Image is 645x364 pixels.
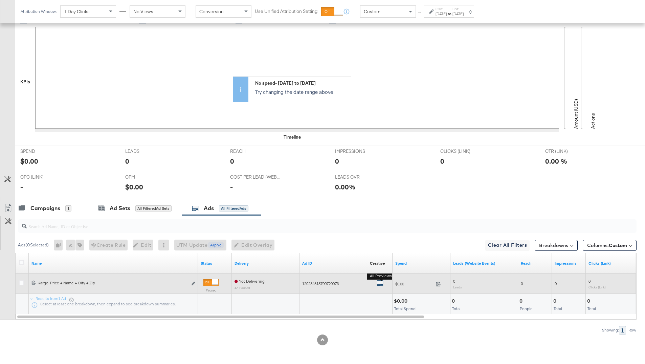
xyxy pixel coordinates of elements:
[201,261,229,266] a: Shows the current state of your Ad.
[453,261,515,266] a: The number of leads tracked by your Custom Audience pixel on your website after people viewed or ...
[609,242,627,248] span: Custom
[602,328,619,332] div: Showing:
[235,279,265,284] span: Not Delivering
[436,11,447,17] div: [DATE]
[64,8,90,15] span: 1 Day Clicks
[199,8,224,15] span: Conversion
[302,261,364,266] a: Your Ad ID.
[520,306,533,311] span: People
[440,148,491,155] span: CLICKS (LINK)
[125,148,176,155] span: LEADS
[555,261,583,266] a: The number of times your ad was served. On mobile apps an ad is counted as served the first time ...
[488,241,527,249] span: Clear All Filters
[588,279,591,284] span: 0
[230,148,281,155] span: REACH
[436,7,447,11] label: Start:
[535,240,578,251] button: Breakdowns
[452,306,461,311] span: Total
[521,281,523,286] span: 0
[628,328,637,332] div: Row
[335,182,355,192] div: 0.00%
[521,261,549,266] a: The number of people your ad was served to.
[587,242,627,249] span: Columns:
[30,204,60,212] div: Campaigns
[553,298,558,304] div: 0
[203,288,219,292] label: Paused
[54,240,66,250] div: 0
[27,217,580,230] input: Search Ad Name, ID or Objective
[588,285,606,289] sub: Clicks (Link)
[335,174,386,180] span: LEADS CVR
[452,298,457,304] div: 0
[133,8,153,15] span: No Views
[20,182,23,192] div: -
[255,80,348,86] div: No spend - [DATE] to [DATE]
[394,306,416,311] span: Total Spend
[545,148,596,155] span: CTR (LINK)
[230,174,281,180] span: COST PER LEAD (WEBSITE EVENTS)
[255,88,348,95] p: Try changing the date range above
[31,261,195,266] a: Ad Name.
[364,8,380,15] span: Custom
[219,205,248,211] div: All Filtered Ads
[545,156,567,166] div: 0.00 %
[453,285,462,289] sub: Leads
[555,281,557,286] span: 0
[447,11,452,16] strong: to
[587,298,592,304] div: 0
[38,280,187,286] div: Kargo_Price + Name + City + Zip
[20,174,71,180] span: CPC (LINK)
[395,281,433,286] span: $0.00
[18,242,49,248] div: Ads ( 0 Selected)
[619,326,626,335] div: 1
[485,240,530,251] button: Clear All Filters
[335,156,339,166] div: 0
[394,298,409,304] div: $0.00
[65,205,71,211] div: 1
[255,8,318,15] label: Use Unified Attribution Setting:
[125,182,143,192] div: $0.00
[335,148,386,155] span: IMPRESSIONS
[302,281,339,286] span: 120234618700720073
[519,298,525,304] div: 0
[452,11,464,17] div: [DATE]
[230,182,233,192] div: -
[554,306,562,311] span: Total
[135,205,172,211] div: All Filtered Ad Sets
[587,306,596,311] span: Total
[370,261,385,266] div: Creative
[583,240,637,251] button: Columns:Custom
[110,204,130,212] div: Ad Sets
[370,261,385,266] a: Shows the creative associated with your ad.
[125,156,129,166] div: 0
[395,261,448,266] a: The total amount spent to date.
[440,156,444,166] div: 0
[235,261,297,266] a: Reflects the ability of your Ad to achieve delivery.
[204,204,214,212] div: Ads
[452,7,464,11] label: End:
[20,148,71,155] span: SPEND
[230,156,234,166] div: 0
[20,9,57,14] div: Attribution Window:
[235,286,250,290] sub: Ad Paused
[125,174,176,180] span: CPM
[453,279,455,284] span: 0
[20,156,38,166] div: $0.00
[417,12,423,14] span: ↑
